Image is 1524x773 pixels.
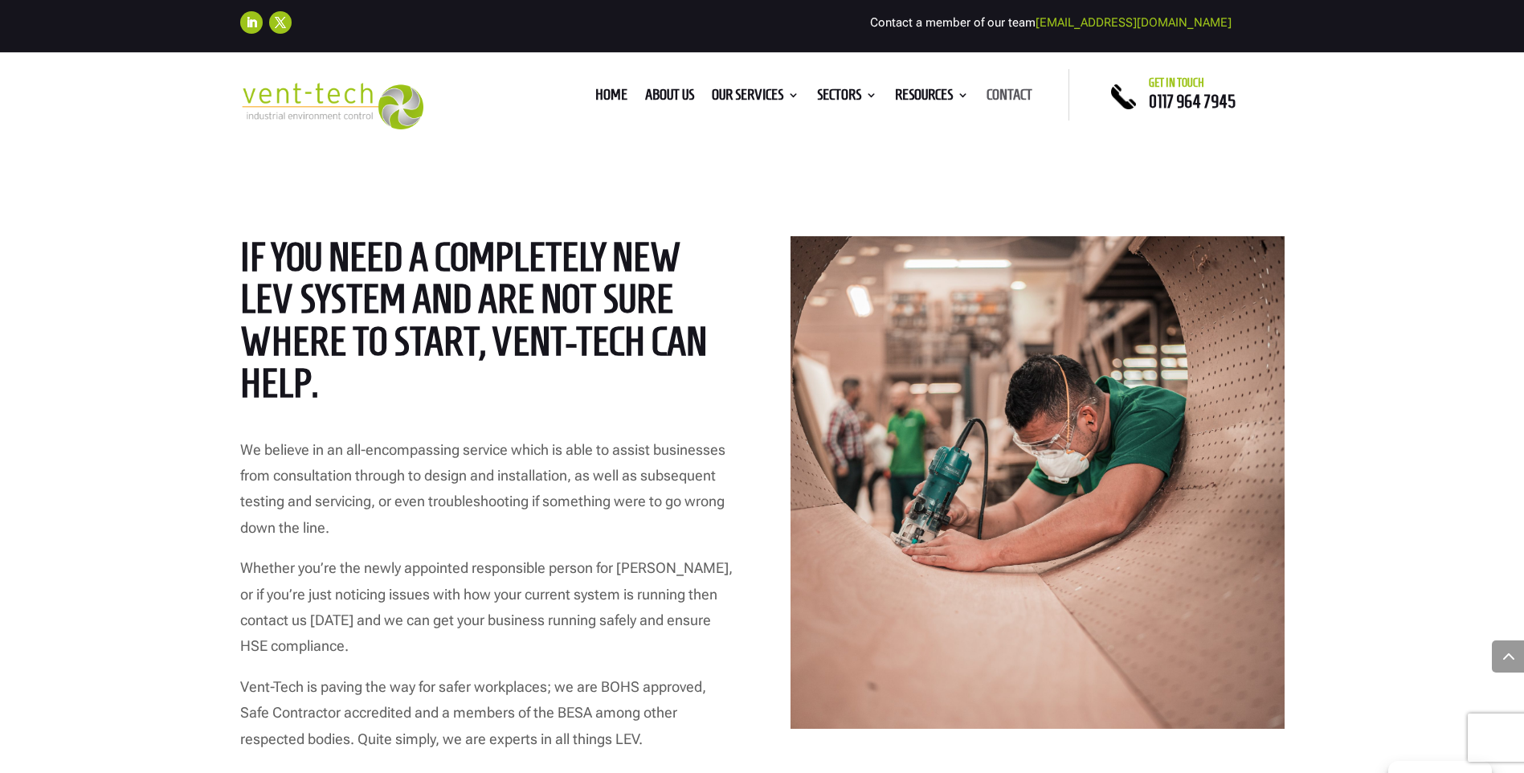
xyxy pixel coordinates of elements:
a: Contact [987,89,1032,107]
span: If you need a completely new LEV system and are not sure where to start, Vent-Tech can help. [240,235,707,406]
a: Resources [895,89,969,107]
a: Follow on LinkedIn [240,11,263,34]
a: 0117 964 7945 [1149,92,1236,111]
a: [EMAIL_ADDRESS][DOMAIN_NAME] [1036,15,1232,30]
p: Whether you’re the newly appointed responsible person for [PERSON_NAME], or if you’re just notici... [240,555,733,674]
span: Contact a member of our team [870,15,1232,30]
a: About us [645,89,694,107]
p: We believe in an all-encompassing service which is able to assist businesses from consultation th... [240,437,733,556]
img: 2023-09-27T08_35_16.549ZVENT-TECH---Clear-background [240,83,424,130]
a: Follow on X [269,11,292,34]
p: Vent-Tech is paving the way for safer workplaces; we are BOHS approved, Safe Contractor accredite... [240,674,733,752]
a: Sectors [817,89,877,107]
a: Our Services [712,89,799,107]
a: Home [595,89,627,107]
span: Get in touch [1149,76,1204,89]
